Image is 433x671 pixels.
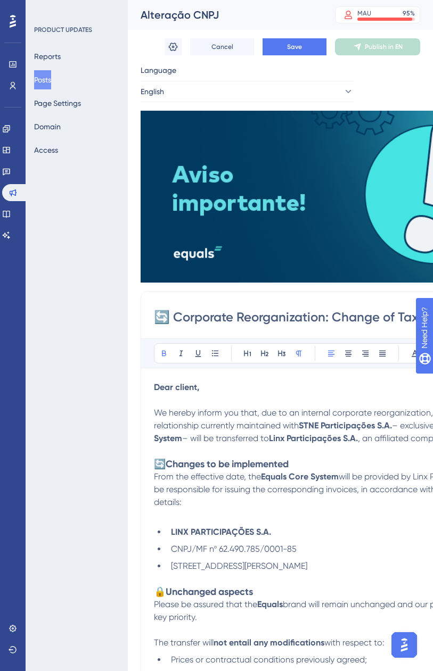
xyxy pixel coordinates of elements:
div: 95 % [403,9,415,18]
span: with respect to: [324,637,385,648]
span: – will be transferred to [182,433,269,443]
span: CNPJ/MF nº 62.490.785/0001-85 [171,544,297,554]
span: Need Help? [25,3,67,15]
button: Access [34,140,58,160]
strong: Linx Participações S.A. [269,433,358,443]
button: Posts [34,70,51,89]
span: Please be assured that the [154,599,257,609]
button: Page Settings [34,94,81,113]
div: Alteração CNPJ [141,7,308,22]
span: Language [141,64,176,77]
button: Reports [34,47,61,66]
span: The transfer will [154,637,214,648]
strong: Dear client, [154,382,199,392]
strong: Equals [257,599,283,609]
span: 🔄 [154,458,166,469]
div: PRODUCT UPDATES [34,26,92,34]
button: Cancel [190,38,254,55]
button: English [141,81,354,102]
div: MAU [357,9,371,18]
button: Save [263,38,326,55]
span: Prices or contractual conditions previously agreed; [171,655,367,665]
span: Publish in EN [365,43,403,51]
span: 🔒 [154,586,166,597]
strong: Equals Core System [261,471,339,482]
button: Publish in EN [335,38,420,55]
span: Cancel [211,43,233,51]
button: Domain [34,117,61,136]
span: [STREET_ADDRESS][PERSON_NAME] [171,561,307,571]
span: From the effective date, the [154,471,261,482]
strong: Unchanged aspects [166,586,253,598]
strong: STNE Participações S.A. [299,420,392,430]
iframe: UserGuiding AI Assistant Launcher [388,629,420,661]
strong: Changes to be implemented [166,458,289,470]
strong: not entail any modifications [214,637,324,648]
strong: LINX PARTICIPAÇÕES S.A. [171,527,271,537]
span: English [141,85,164,98]
span: Save [287,43,302,51]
